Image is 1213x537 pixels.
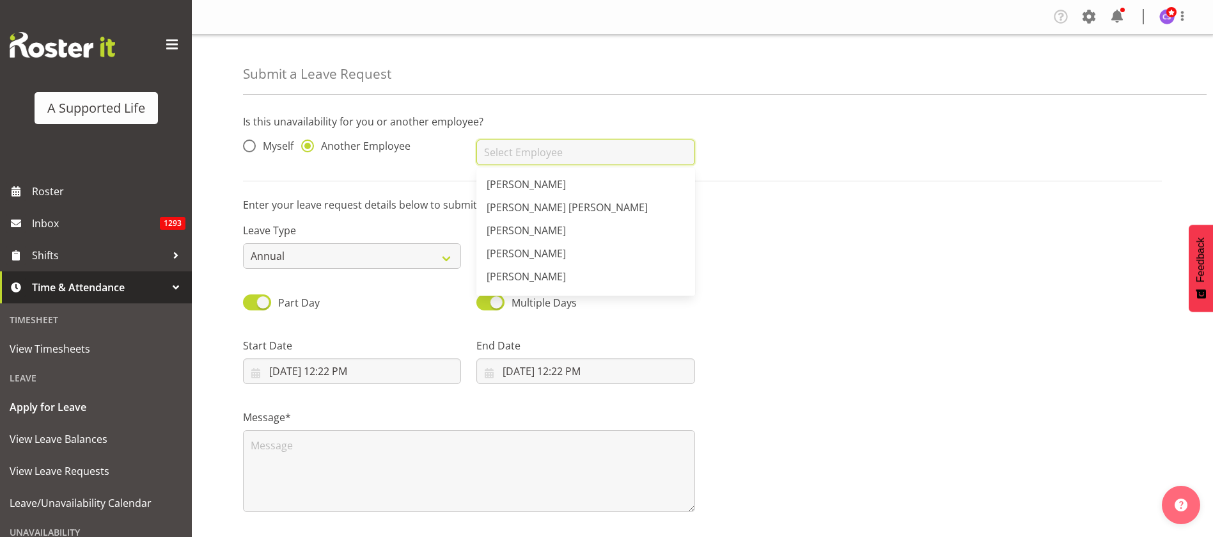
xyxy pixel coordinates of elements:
span: [PERSON_NAME] [487,223,566,237]
a: [PERSON_NAME] [476,242,694,265]
p: Is this unavailability for you or another employee? [243,114,1162,129]
h4: Submit a Leave Request [243,67,391,81]
input: Click to select... [476,358,694,384]
span: View Leave Balances [10,429,182,449]
label: End Date [476,338,694,353]
a: View Leave Balances [3,423,189,455]
span: [PERSON_NAME] [PERSON_NAME] [487,200,648,214]
span: Shifts [32,246,166,265]
a: View Leave Requests [3,455,189,487]
span: 1293 [160,217,185,230]
span: Part Day [278,296,320,310]
span: Myself [256,140,293,152]
span: View Leave Requests [10,461,182,481]
label: Message* [243,410,695,425]
img: help-xxl-2.png [1175,499,1187,511]
span: Roster [32,182,185,201]
input: Click to select... [243,358,461,384]
img: chloe-spackman5858.jpg [1159,9,1175,24]
label: Leave Type [243,223,461,238]
span: Time & Attendance [32,278,166,297]
button: Feedback - Show survey [1189,225,1213,312]
a: [PERSON_NAME] [PERSON_NAME] [476,196,694,219]
span: [PERSON_NAME] [487,269,566,284]
a: Leave/Unavailability Calendar [3,487,189,519]
span: Leave/Unavailability Calendar [10,493,182,513]
a: View Timesheets [3,333,189,365]
a: [PERSON_NAME] [PERSON_NAME] [476,288,694,311]
input: Select Employee [476,140,694,165]
span: Another Employee [314,140,411,152]
span: Apply for Leave [10,397,182,417]
div: Leave [3,365,189,391]
a: [PERSON_NAME] [476,265,694,288]
img: Rosterit website logo [10,32,115,58]
span: [PERSON_NAME] [487,246,566,260]
a: [PERSON_NAME] [476,173,694,196]
label: Start Date [243,338,461,353]
div: Timesheet [3,307,189,333]
span: Multiple Days [512,296,577,310]
p: Enter your leave request details below to submit to your manager [243,197,1162,212]
a: [PERSON_NAME] [476,219,694,242]
div: A Supported Life [47,99,145,118]
span: Inbox [32,214,160,233]
span: Feedback [1195,237,1207,282]
span: View Timesheets [10,339,182,358]
a: Apply for Leave [3,391,189,423]
span: [PERSON_NAME] [PERSON_NAME] [487,293,648,307]
span: [PERSON_NAME] [487,177,566,191]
